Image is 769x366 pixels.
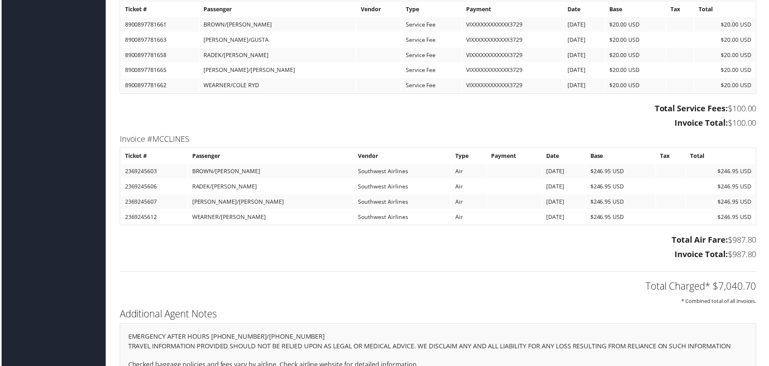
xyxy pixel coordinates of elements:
th: Total [696,2,757,16]
th: Type [402,2,462,16]
h3: $987.80 [119,250,758,261]
h3: $100.00 [119,103,758,115]
h3: $987.80 [119,235,758,247]
th: Date [565,2,606,16]
td: [PERSON_NAME]/[PERSON_NAME] [199,63,356,78]
strong: Invoice Total: [676,250,730,261]
td: $20.00 USD [696,17,757,32]
strong: Total Air Fare: [673,235,730,246]
td: Service Fee [402,48,462,62]
td: $246.95 USD [688,180,757,194]
th: Passenger [199,2,356,16]
td: [DATE] [565,48,606,62]
td: 2369245612 [120,211,187,225]
th: Base [607,2,667,16]
th: Base [587,149,656,164]
td: $20.00 USD [696,48,757,62]
th: Ticket # [120,149,187,164]
td: 8900897781663 [120,33,198,47]
th: Vendor [357,2,401,16]
td: [DATE] [543,211,587,225]
h2: Additional Agent Notes [119,308,758,322]
td: VIXXXXXXXXXXXX3729 [463,17,563,32]
th: Total [688,149,757,164]
td: 2369245606 [120,180,187,194]
td: 2369245603 [120,165,187,179]
td: $20.00 USD [696,33,757,47]
td: $246.95 USD [688,165,757,179]
td: 8900897781658 [120,48,198,62]
td: [PERSON_NAME]/[PERSON_NAME] [187,195,354,210]
small: * Combined total of all invoices. [683,299,758,306]
td: Southwest Airlines [354,211,450,225]
td: $20.00 USD [607,17,667,32]
th: Payment [463,2,563,16]
td: $246.95 USD [587,211,656,225]
td: 8900897781662 [120,78,198,93]
td: $246.95 USD [688,195,757,210]
td: $20.00 USD [696,63,757,78]
td: $246.95 USD [587,165,656,179]
td: $20.00 USD [607,63,667,78]
th: Date [543,149,587,164]
td: $20.00 USD [607,33,667,47]
td: [DATE] [565,78,606,93]
td: Air [452,165,487,179]
td: Southwest Airlines [354,165,450,179]
h3: $100.00 [119,118,758,129]
td: BROWN/[PERSON_NAME] [199,17,356,32]
td: Service Fee [402,63,462,78]
td: WEARNER/COLE RYD [199,78,356,93]
th: Ticket # [120,2,198,16]
td: $246.95 USD [587,195,656,210]
td: RADEK/[PERSON_NAME] [199,48,356,62]
td: $20.00 USD [607,78,667,93]
td: Air [452,180,487,194]
td: Service Fee [402,33,462,47]
td: Air [452,195,487,210]
td: Service Fee [402,78,462,93]
td: RADEK/[PERSON_NAME] [187,180,354,194]
td: [PERSON_NAME]/GUSTA [199,33,356,47]
td: Southwest Airlines [354,195,450,210]
th: Payment [488,149,543,164]
td: VIXXXXXXXXXXXX3729 [463,78,563,93]
strong: Total Service Fees: [656,103,730,114]
td: [DATE] [565,33,606,47]
td: VIXXXXXXXXXXXX3729 [463,63,563,78]
th: Vendor [354,149,450,164]
td: [DATE] [565,17,606,32]
td: $20.00 USD [696,78,757,93]
td: $246.95 USD [688,211,757,225]
td: VIXXXXXXXXXXXX3729 [463,33,563,47]
td: [DATE] [543,195,587,210]
p: TRAVEL INFORMATION PROVIDED SHOULD NOT BE RELIED UPON AS LEGAL OR MEDICAL ADVICE. WE DISCLAIM ANY... [127,343,750,353]
td: Service Fee [402,17,462,32]
td: Air [452,211,487,225]
td: [DATE] [543,180,587,194]
td: BROWN/[PERSON_NAME] [187,165,354,179]
td: [DATE] [543,165,587,179]
td: VIXXXXXXXXXXXX3729 [463,48,563,62]
td: 2369245607 [120,195,187,210]
h3: Invoice #MCCLINES [119,134,758,145]
th: Tax [658,149,687,164]
strong: Invoice Total: [676,118,730,129]
td: $20.00 USD [607,48,667,62]
td: [DATE] [565,63,606,78]
td: 8900897781661 [120,17,198,32]
td: WEARNER/[PERSON_NAME] [187,211,354,225]
th: Tax [668,2,695,16]
td: Southwest Airlines [354,180,450,194]
th: Type [452,149,487,164]
td: $246.95 USD [587,180,656,194]
th: Passenger [187,149,354,164]
h2: Total Charged* $7,040.70 [119,280,758,294]
td: 8900897781665 [120,63,198,78]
